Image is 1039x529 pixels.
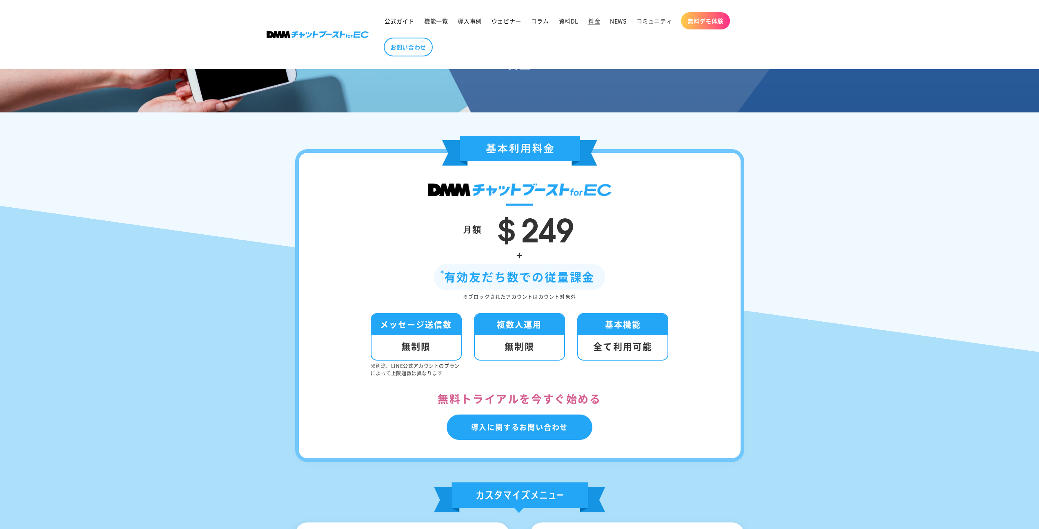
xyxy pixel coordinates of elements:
[490,203,574,251] span: ＄249
[578,335,667,360] div: 全て利用可能
[487,12,526,29] a: ウェビナー
[605,12,631,29] a: NEWS
[531,17,549,25] span: コラム
[475,314,564,335] div: 複数人運用
[434,482,605,513] img: カスタマイズメニュー
[323,292,716,301] div: ※ブロックされたアカウントはカウント対象外
[453,12,486,29] a: 導入事例
[323,246,716,264] div: +
[559,17,578,25] span: 資料DL
[10,56,1029,71] h1: 料金
[385,17,414,25] span: 公式ガイド
[578,314,667,335] div: 基本機能
[588,17,600,25] span: 料金
[492,17,521,25] span: ウェビナー
[372,335,461,360] div: 無制限
[610,17,626,25] span: NEWS
[475,335,564,360] div: 無制限
[390,43,426,51] span: お問い合わせ
[372,314,461,335] div: メッセージ送信数
[323,389,716,408] div: 無料トライアルを今すぐ始める
[380,12,419,29] a: 公式ガイド
[419,12,453,29] a: 機能一覧
[371,362,462,377] p: ※別途、LINE公式アカウントのプランによって上限通数は異なります
[424,17,448,25] span: 機能一覧
[632,12,677,29] a: コミュニティ
[267,31,369,38] img: 株式会社DMM Boost
[583,12,605,29] a: 料金
[687,17,723,25] span: 無料デモ体験
[463,221,482,237] div: 月額
[554,12,583,29] a: 資料DL
[636,17,672,25] span: コミュニティ
[434,264,605,290] div: 有効友だち数での従量課金
[458,17,481,25] span: 導入事例
[447,415,593,440] a: 導入に関するお問い合わせ
[526,12,554,29] a: コラム
[681,12,730,29] a: 無料デモ体験
[442,136,597,166] img: 基本利用料金
[384,38,433,56] a: お問い合わせ
[428,184,612,196] img: DMMチャットブースト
